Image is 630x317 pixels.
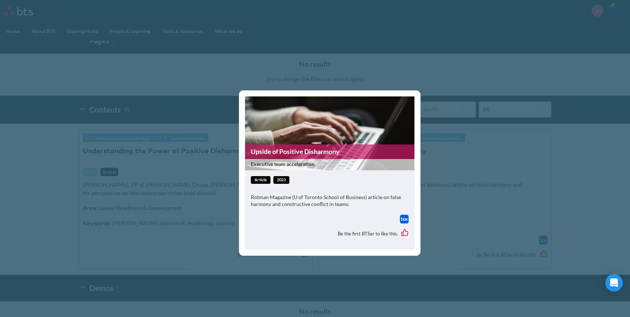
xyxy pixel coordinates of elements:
p: Rotman Magazine (U of Toronto School of Business) article on false harmony and constructive confl... [251,194,409,208]
span: article [251,176,270,184]
span: 2023 [273,176,289,184]
div: Open Intercom Messenger [605,274,623,292]
a: Upside of Positive Disharmony [245,144,414,159]
span: Executive team acceleration [251,161,407,168]
img: Box logo [400,215,409,223]
a: Download file from Box [400,215,409,223]
div: Be the first BTSer to like this. [251,223,409,244]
